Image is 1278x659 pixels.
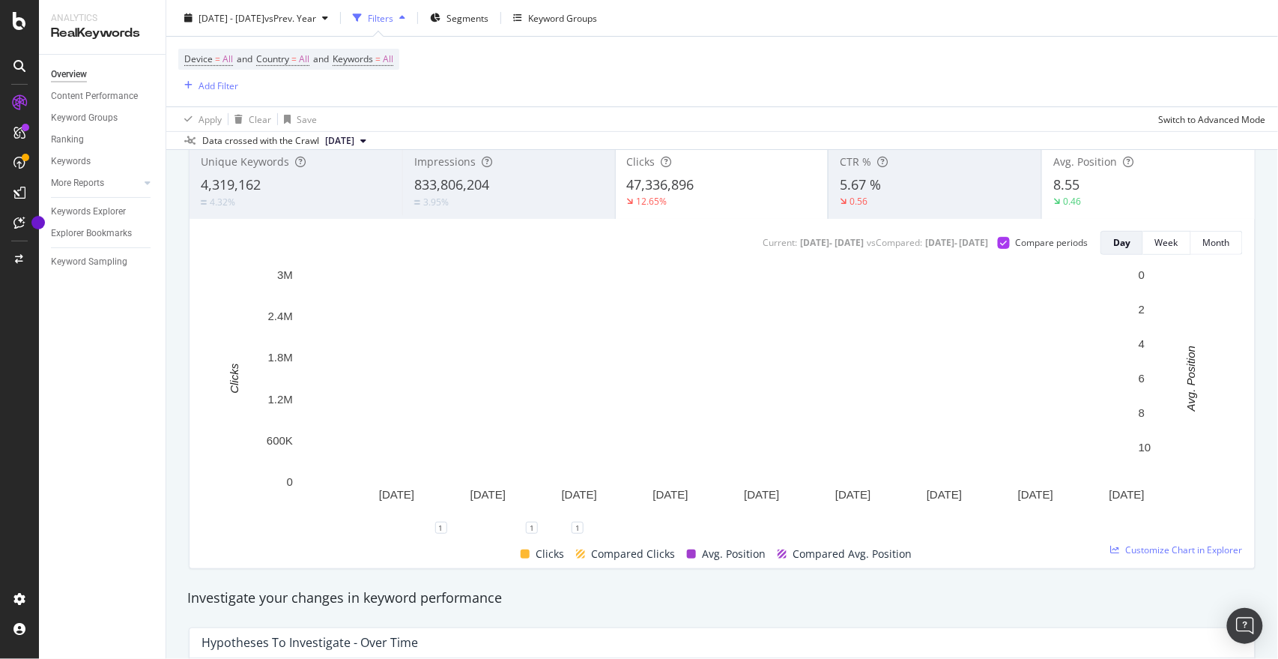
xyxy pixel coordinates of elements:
a: Customize Chart in Explorer [1111,544,1243,556]
div: Add Filter [199,79,238,91]
text: 6 [1139,372,1145,385]
img: Equal [414,200,420,205]
button: Day [1100,231,1143,255]
button: Filters [347,6,411,30]
span: Customize Chart in Explorer [1126,544,1243,556]
div: Analytics [51,12,154,25]
div: 0.56 [850,195,867,208]
img: Equal [201,200,207,205]
text: 0 [1139,268,1145,281]
text: 10 [1139,442,1151,454]
div: Keyword Groups [528,11,597,24]
button: Week [1143,231,1191,255]
span: = [375,52,381,65]
span: Impressions [414,154,476,169]
div: 0.46 [1063,195,1081,208]
span: All [299,49,309,70]
div: Current: [763,236,797,249]
button: Switch to Advanced Mode [1153,107,1266,131]
a: Keywords [51,154,155,169]
a: Keyword Sampling [51,254,155,270]
span: Unique Keywords [201,154,289,169]
span: 5.67 % [840,175,881,193]
div: Keyword Groups [51,110,118,126]
span: 833,806,204 [414,175,489,193]
div: Switch to Advanced Mode [1159,112,1266,125]
svg: A chart. [202,267,1231,528]
span: Country [256,52,289,65]
text: 1.2M [268,393,293,406]
a: Content Performance [51,88,155,104]
text: 1.8M [268,352,293,364]
text: [DATE] [744,489,779,502]
text: [DATE] [470,489,506,502]
span: All [222,49,233,70]
div: 1 [572,522,584,534]
div: Investigate your changes in keyword performance [187,589,1257,608]
div: 1 [526,522,538,534]
text: [DATE] [835,489,870,502]
div: Keywords Explorer [51,204,126,220]
div: Filters [368,11,393,24]
div: Clear [249,112,271,125]
button: Segments [424,6,494,30]
div: [DATE] - [DATE] [800,236,864,249]
span: 8.55 [1053,175,1079,193]
button: Keyword Groups [507,6,603,30]
a: Overview [51,67,155,82]
div: More Reports [51,175,104,191]
span: Clicks [536,545,564,563]
button: [DATE] [319,132,372,150]
span: 4,319,162 [201,175,261,193]
div: 4.32% [210,196,235,208]
button: Add Filter [178,76,238,94]
div: Apply [199,112,222,125]
text: 600K [267,434,293,447]
span: Avg. Position [702,545,766,563]
text: Clicks [228,363,240,393]
div: RealKeywords [51,25,154,42]
text: 8 [1139,406,1145,419]
div: Month [1203,236,1230,249]
text: 2.4M [268,310,293,322]
button: Month [1191,231,1243,255]
span: Compared Avg. Position [793,545,912,563]
a: Keyword Groups [51,110,155,126]
div: vs Compared : [867,236,922,249]
span: Keywords [333,52,373,65]
text: Avg. Position [1184,346,1197,412]
div: Data crossed with the Crawl [202,134,319,148]
span: = [291,52,297,65]
text: [DATE] [1018,489,1053,502]
span: Avg. Position [1053,154,1117,169]
div: Keywords [51,154,91,169]
button: [DATE] - [DATE]vsPrev. Year [178,6,334,30]
span: 2024 Dec. 1st [325,134,354,148]
div: Compare periods [1016,236,1088,249]
span: 47,336,896 [627,175,694,193]
text: 4 [1139,337,1145,350]
div: Overview [51,67,87,82]
button: Apply [178,107,222,131]
div: Keyword Sampling [51,254,127,270]
span: Compared Clicks [591,545,675,563]
span: All [383,49,393,70]
div: 1 [435,522,447,534]
a: Keywords Explorer [51,204,155,220]
span: CTR % [840,154,871,169]
div: Content Performance [51,88,138,104]
a: More Reports [51,175,140,191]
div: Day [1113,236,1130,249]
div: [DATE] - [DATE] [925,236,989,249]
text: [DATE] [379,489,414,502]
div: Ranking [51,132,84,148]
a: Ranking [51,132,155,148]
button: Clear [228,107,271,131]
div: 3.95% [423,196,449,208]
text: 0 [287,476,293,489]
span: Segments [446,11,488,24]
span: and [237,52,252,65]
text: [DATE] [1109,489,1145,502]
span: and [313,52,329,65]
span: Device [184,52,213,65]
